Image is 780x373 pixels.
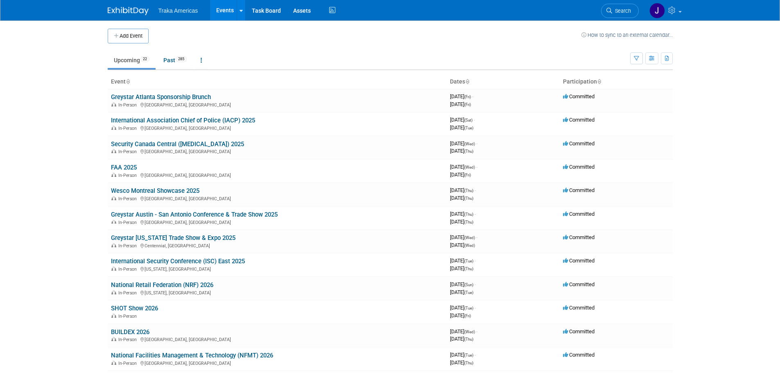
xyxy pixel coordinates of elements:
span: [DATE] [450,312,471,319]
span: In-Person [118,290,139,296]
span: - [475,211,476,217]
th: Dates [447,75,560,89]
span: (Thu) [464,188,473,193]
a: Security Canada Central ([MEDICAL_DATA]) 2025 [111,140,244,148]
span: [DATE] [450,359,473,366]
span: (Thu) [464,337,473,341]
span: (Tue) [464,259,473,263]
div: [US_STATE], [GEOGRAPHIC_DATA] [111,289,443,296]
a: National Facilities Management & Technology (NFMT) 2026 [111,352,273,359]
span: Committed [563,187,595,193]
span: In-Person [118,173,139,178]
span: - [475,281,476,287]
a: BUILDEX 2026 [111,328,149,336]
button: Add Event [108,29,149,43]
a: How to sync to an external calendar... [581,32,673,38]
img: In-Person Event [111,290,116,294]
span: [DATE] [450,124,473,131]
a: Greystar [US_STATE] Trade Show & Expo 2025 [111,234,235,242]
span: [DATE] [450,352,476,358]
span: Committed [563,258,595,264]
a: International Security Conference (ISC) East 2025 [111,258,245,265]
span: In-Person [118,337,139,342]
span: [DATE] [450,258,476,264]
div: Centennial, [GEOGRAPHIC_DATA] [111,242,443,249]
div: [GEOGRAPHIC_DATA], [GEOGRAPHIC_DATA] [111,148,443,154]
div: [GEOGRAPHIC_DATA], [GEOGRAPHIC_DATA] [111,195,443,201]
span: Committed [563,117,595,123]
span: (Tue) [464,126,473,130]
span: Search [612,8,631,14]
div: [GEOGRAPHIC_DATA], [GEOGRAPHIC_DATA] [111,101,443,108]
a: SHOT Show 2026 [111,305,158,312]
div: [GEOGRAPHIC_DATA], [GEOGRAPHIC_DATA] [111,219,443,225]
span: [DATE] [450,117,475,123]
div: [US_STATE], [GEOGRAPHIC_DATA] [111,265,443,272]
span: (Tue) [464,290,473,295]
a: Past285 [157,52,193,68]
a: Search [601,4,639,18]
img: In-Person Event [111,243,116,247]
span: - [474,117,475,123]
span: [DATE] [450,219,473,225]
a: Upcoming22 [108,52,156,68]
span: (Wed) [464,235,475,240]
div: [GEOGRAPHIC_DATA], [GEOGRAPHIC_DATA] [111,124,443,131]
span: In-Person [118,126,139,131]
span: Committed [563,93,595,99]
th: Event [108,75,447,89]
span: Committed [563,305,595,311]
span: [DATE] [450,195,473,201]
span: - [475,305,476,311]
div: [GEOGRAPHIC_DATA], [GEOGRAPHIC_DATA] [111,359,443,366]
span: [DATE] [450,148,473,154]
a: National Retail Federation (NRF) 2026 [111,281,213,289]
span: (Wed) [464,330,475,334]
img: In-Person Event [111,173,116,177]
img: In-Person Event [111,102,116,106]
a: Greystar Austin - San Antonio Conference & Trade Show 2025 [111,211,278,218]
img: In-Person Event [111,361,116,365]
a: Wesco Montreal Showcase 2025 [111,187,199,194]
img: In-Person Event [111,267,116,271]
span: - [476,140,477,147]
span: 285 [176,56,187,62]
span: [DATE] [450,289,473,295]
div: [GEOGRAPHIC_DATA], [GEOGRAPHIC_DATA] [111,172,443,178]
span: [DATE] [450,281,476,287]
span: Traka Americas [158,7,198,14]
span: - [476,234,477,240]
span: 22 [140,56,149,62]
div: [GEOGRAPHIC_DATA], [GEOGRAPHIC_DATA] [111,336,443,342]
span: (Tue) [464,306,473,310]
span: - [472,93,473,99]
span: Committed [563,352,595,358]
span: (Thu) [464,196,473,201]
span: [DATE] [450,140,477,147]
span: (Fri) [464,173,471,177]
span: Committed [563,164,595,170]
span: In-Person [118,149,139,154]
span: [DATE] [450,328,477,335]
span: (Thu) [464,149,473,154]
span: In-Person [118,102,139,108]
span: In-Person [118,314,139,319]
span: (Thu) [464,361,473,365]
span: (Wed) [464,142,475,146]
span: (Tue) [464,353,473,357]
span: [DATE] [450,164,477,170]
img: In-Person Event [111,337,116,341]
a: FAA 2025 [111,164,137,171]
a: Sort by Event Name [126,78,130,85]
span: [DATE] [450,211,476,217]
span: (Sat) [464,118,473,122]
span: In-Person [118,243,139,249]
span: (Wed) [464,243,475,248]
span: Committed [563,328,595,335]
a: Greystar Atlanta Sponsorship Brunch [111,93,211,101]
span: (Sun) [464,283,473,287]
span: (Thu) [464,267,473,271]
img: In-Person Event [111,126,116,130]
span: [DATE] [450,305,476,311]
span: [DATE] [450,101,471,107]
